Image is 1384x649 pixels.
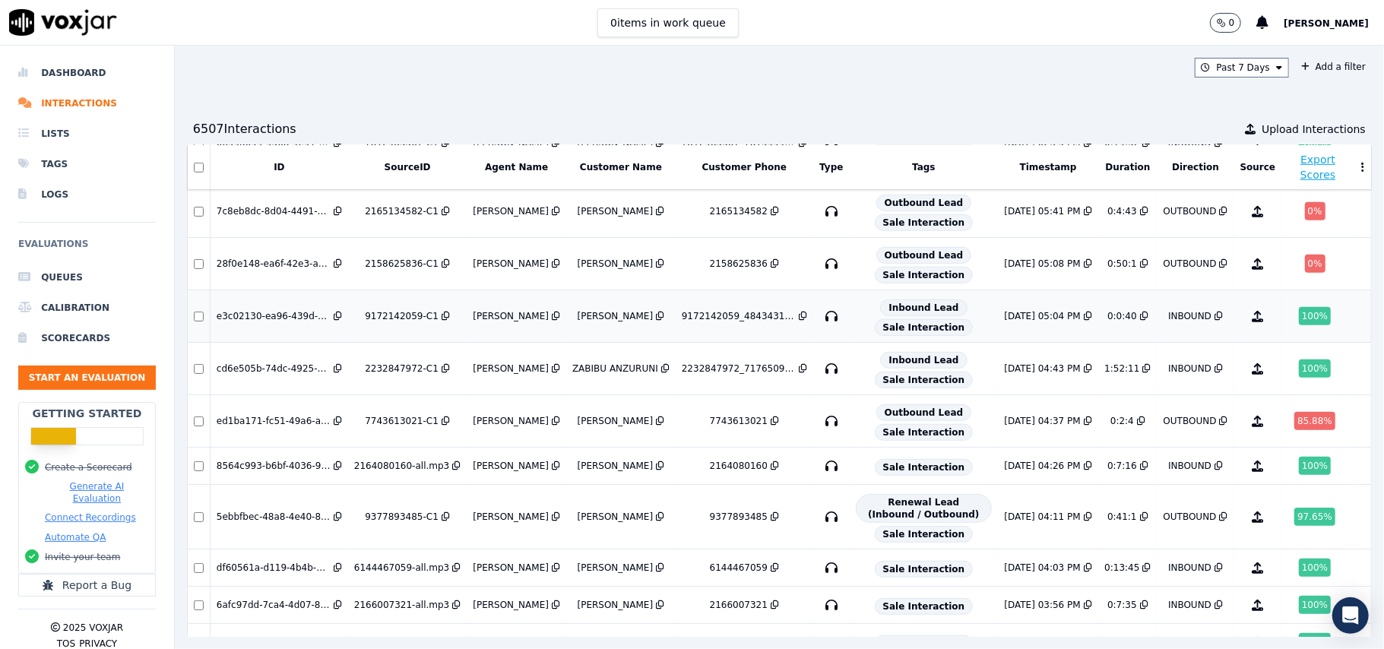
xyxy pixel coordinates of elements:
span: Sale Interaction [875,561,974,578]
a: Calibration [18,293,156,323]
div: INBOUND [1168,636,1211,648]
div: cfc4392a-91f5-4e38-b938-1be26ae6ae69 [217,636,331,648]
div: 2166007321-all.mp3 [354,599,449,611]
button: Export Scores [1288,152,1348,182]
div: [PERSON_NAME] [473,415,549,427]
div: [PERSON_NAME] [473,460,549,472]
div: OUTBOUND [1164,415,1217,427]
button: Start an Evaluation [18,366,156,390]
button: Tags [912,161,935,173]
div: 7c8eb8dc-8d04-4491-b402-ed6cd20e7882 [217,205,331,217]
div: 6144467059-all.mp3 [354,562,449,574]
div: 0:41:1 [1107,511,1137,523]
span: Sale Interaction [875,319,974,336]
div: [PERSON_NAME] [578,599,654,611]
span: Sale Interaction [875,526,974,543]
div: [DATE] 03:56 PM [1004,599,1080,611]
span: Sale Interaction [875,267,974,283]
div: 0 % [1305,255,1325,273]
button: [PERSON_NAME] [1284,14,1384,32]
div: [DATE] 05:41 PM [1004,205,1080,217]
div: [DATE] 04:03 PM [1004,562,1080,574]
p: 0 [1229,17,1235,29]
div: INBOUND [1168,310,1211,322]
button: Direction [1172,161,1219,173]
button: Source [1240,161,1276,173]
div: 100 % [1299,596,1331,614]
div: 6143164383-6144838402 [682,636,796,648]
button: Invite your team [45,551,120,563]
div: OUTBOUND [1164,205,1217,217]
div: [PERSON_NAME] [578,310,654,322]
h2: Getting Started [32,406,141,421]
span: Upload Interactions [1262,122,1366,137]
div: 6afc97dd-7ca4-4d07-81c6-9b123cd5cbe2 [217,599,331,611]
div: [PERSON_NAME] [578,205,654,217]
div: 9377893485-C1 [365,511,439,523]
span: Sale Interaction [875,372,974,388]
div: 0:13:45 [1104,562,1139,574]
div: [PERSON_NAME] [473,258,549,270]
div: 6143164383-all.mp3 [354,636,449,648]
div: 8564c993-b6bf-4036-9676-9d6cd0af156b [217,460,331,472]
div: ZABIBU ANZURUNI [572,362,658,375]
div: 9172142059_4843431196 [682,310,796,322]
a: Logs [18,179,156,210]
div: [PERSON_NAME] [473,310,549,322]
div: 0 % [1305,202,1325,220]
div: 0:4:43 [1107,205,1137,217]
li: Tags [18,149,156,179]
span: Renewal Lead (Inbound / Outbound) [856,494,992,523]
div: [PERSON_NAME] [473,362,549,375]
div: OUTBOUND [1164,511,1217,523]
div: 85.88 % [1294,412,1335,430]
div: [DATE] 04:37 PM [1004,415,1080,427]
a: Dashboard [18,58,156,88]
span: Outbound Lead [876,247,972,264]
div: [DATE] 03:37 PM [1004,636,1080,648]
div: INBOUND [1168,562,1211,574]
div: [PERSON_NAME] [578,511,654,523]
a: Interactions [18,88,156,119]
div: 9377893485 [710,511,768,523]
a: Queues [18,262,156,293]
span: Sale Interaction [875,459,974,476]
button: Connect Recordings [45,511,136,524]
button: Generate AI Evaluation [45,480,149,505]
button: 0 [1210,13,1242,33]
div: 1:52:11 [1104,362,1139,375]
div: 7743613021-C1 [365,415,439,427]
button: Type [819,161,843,173]
div: e3c02130-ea96-439d-809d-0237906921cf [217,310,331,322]
div: 0:7:16 [1107,460,1137,472]
button: Report a Bug [18,574,156,597]
div: 97.65 % [1294,508,1335,526]
div: 5ebbfbec-48a8-4e40-8c6c-9192ad0a962f [217,511,331,523]
div: 28f0e148-ea6f-42e3-aab5-be99f01fd521 [217,258,331,270]
div: INBOUND [1168,460,1211,472]
div: [DATE] 04:11 PM [1004,511,1080,523]
div: [DATE] 04:43 PM [1004,362,1080,375]
button: 0 [1210,13,1257,33]
div: 2232847972_7176509740 [682,362,796,375]
div: ed1ba171-fc51-49a6-a85d-1fd88d5d0347 [217,415,331,427]
div: [PERSON_NAME] [473,636,549,648]
div: [PERSON_NAME] [578,562,654,574]
a: Scorecards [18,323,156,353]
button: Add a filter [1295,58,1372,76]
div: [DATE] 05:08 PM [1004,258,1080,270]
div: 0:50:1 [1107,258,1137,270]
span: Outbound Lead [876,195,972,211]
div: 2158625836 [710,258,768,270]
span: Outbound Lead [876,404,972,421]
div: 0:7:35 [1107,599,1137,611]
button: ID [274,161,284,173]
div: [PERSON_NAME] [473,599,549,611]
span: [PERSON_NAME] [1284,18,1369,29]
div: INBOUND [1168,362,1211,375]
div: 6507 Interaction s [193,120,296,138]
